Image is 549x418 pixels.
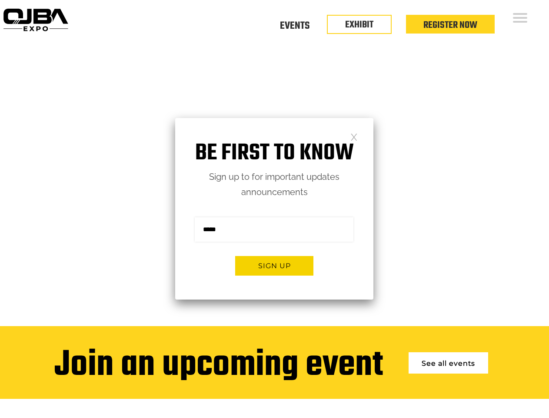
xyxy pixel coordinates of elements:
[175,140,373,167] h1: Be first to know
[423,18,477,33] a: Register Now
[350,133,358,140] a: Close
[409,352,488,374] a: See all events
[235,256,313,276] button: Sign up
[175,169,373,200] p: Sign up to for important updates announcements
[54,346,383,386] div: Join an upcoming event
[345,17,373,32] a: EXHIBIT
